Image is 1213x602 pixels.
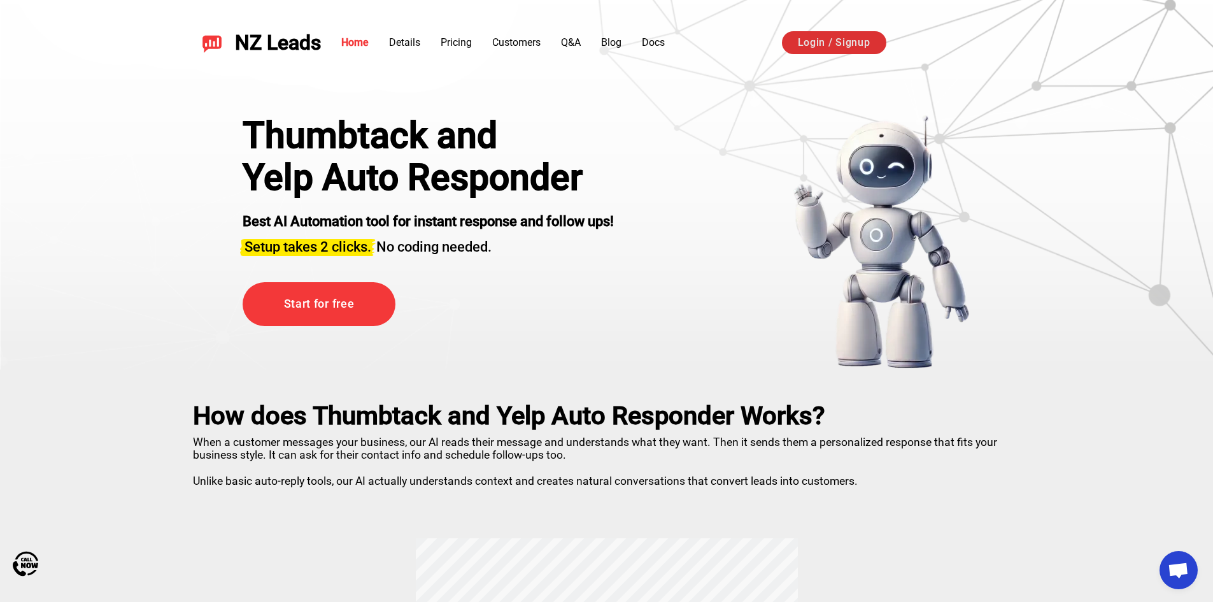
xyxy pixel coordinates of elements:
p: When a customer messages your business, our AI reads their message and understands what they want... [193,431,1021,487]
h3: No coding needed. [243,231,614,257]
img: yelp bot [793,115,970,369]
iframe: Sign in with Google Button [899,29,1028,57]
a: Customers [492,36,541,48]
a: Pricing [441,36,472,48]
img: Call Now [13,551,38,577]
a: Q&A [561,36,581,48]
a: Docs [642,36,665,48]
img: NZ Leads logo [202,32,222,53]
a: Blog [601,36,621,48]
a: Home [341,36,369,48]
a: Login / Signup [782,31,886,54]
h2: How does Thumbtack and Yelp Auto Responder Works? [193,401,1021,431]
a: Details [389,36,420,48]
span: Setup takes 2 clicks. [245,239,371,255]
h1: Yelp Auto Responder [243,157,614,199]
span: NZ Leads [235,31,321,55]
strong: Best AI Automation tool for instant response and follow ups! [243,213,614,229]
div: Open chat [1160,551,1198,589]
a: Start for free [243,282,395,326]
div: Thumbtack and [243,115,614,157]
